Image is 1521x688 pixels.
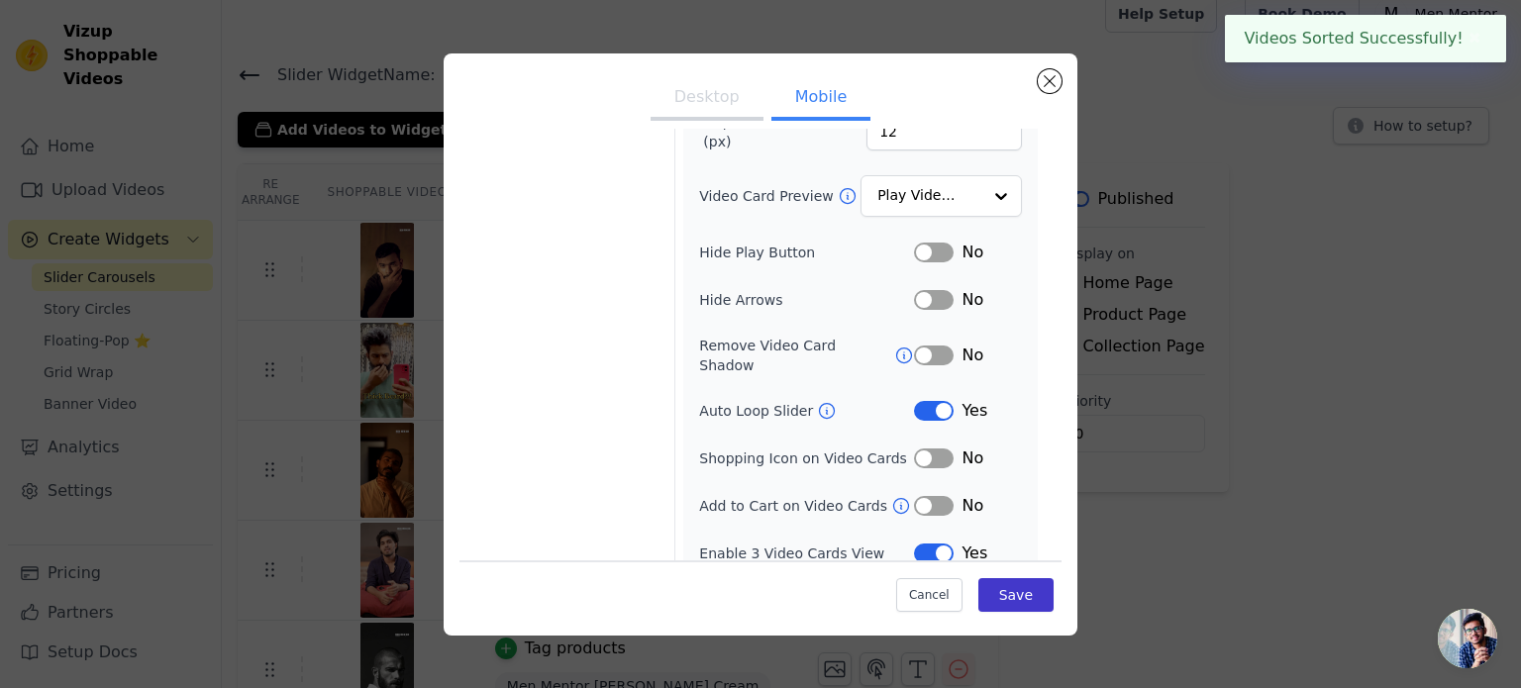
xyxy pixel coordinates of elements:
label: Hide Play Button [699,243,914,262]
label: Video Card Preview [699,186,837,206]
button: Save [978,578,1054,612]
span: No [962,446,983,470]
button: Cancel [896,578,963,612]
span: Yes [962,541,987,565]
span: No [962,288,983,312]
label: Shopping Icon on Video Cards [699,448,907,468]
button: Desktop [651,77,763,121]
label: Enable 3 Video Cards View [699,543,914,563]
span: No [962,344,983,367]
label: Add to Cart on Video Cards [699,496,891,516]
label: Gap Between Cards (px) [703,112,866,151]
label: Auto Loop Slider [699,401,817,421]
a: Open chat [1438,609,1497,668]
button: Close modal [1038,69,1062,93]
span: No [962,494,983,518]
button: Close [1464,27,1486,50]
label: Remove Video Card Shadow [699,336,894,375]
span: Yes [962,399,987,423]
label: Hide Arrows [699,290,914,310]
button: Mobile [771,77,870,121]
div: Videos Sorted Successfully! [1225,15,1507,62]
span: No [962,241,983,264]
